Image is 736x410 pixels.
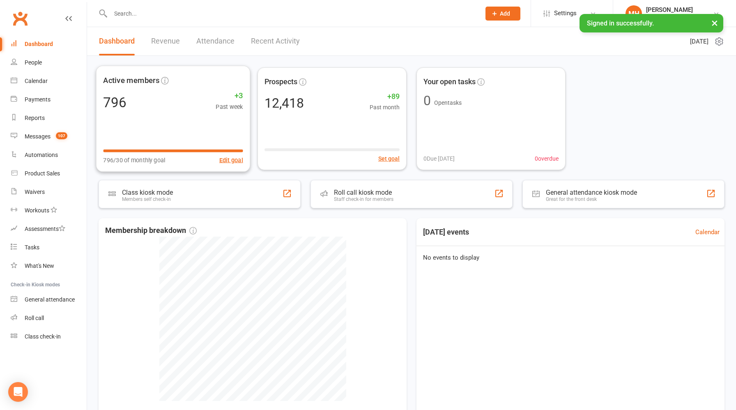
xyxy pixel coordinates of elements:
a: Workouts [11,201,87,220]
a: Messages 107 [11,127,87,146]
div: Assessments [25,226,65,232]
span: +89 [370,91,400,103]
a: Calendar [11,72,87,90]
a: Clubworx [10,8,30,29]
div: [PERSON_NAME] [646,6,693,14]
a: Automations [11,146,87,164]
a: Payments [11,90,87,109]
div: 12,418 [264,97,304,110]
div: Reports [25,115,45,121]
div: Dashboard [25,41,53,47]
span: 0 Due [DATE] [423,154,455,163]
span: 796/30 of monthly goal [103,155,165,165]
div: What's New [25,263,54,269]
div: Class check-in [25,333,61,340]
div: ACA Network [646,14,693,21]
input: Search... [108,8,475,19]
a: Revenue [151,27,180,55]
div: Payments [25,96,51,103]
a: Calendar [695,227,720,237]
div: People [25,59,42,66]
a: Dashboard [99,27,135,55]
a: Assessments [11,220,87,238]
span: Membership breakdown [105,225,197,237]
div: General attendance [25,296,75,303]
button: × [707,14,722,32]
div: Class kiosk mode [122,189,173,196]
div: Waivers [25,189,45,195]
a: General attendance kiosk mode [11,290,87,309]
a: Dashboard [11,35,87,53]
div: Great for the front desk [546,196,637,202]
div: Tasks [25,244,39,251]
a: Reports [11,109,87,127]
a: What's New [11,257,87,275]
span: Prospects [264,76,297,88]
div: Messages [25,133,51,140]
button: Edit goal [219,155,243,165]
div: Workouts [25,207,49,214]
div: 796 [103,96,126,109]
span: Settings [554,4,577,23]
span: Open tasks [434,99,462,106]
div: Members self check-in [122,196,173,202]
h3: [DATE] events [416,225,476,240]
button: Set goal [378,154,400,163]
div: 0 [423,94,431,107]
a: Roll call [11,309,87,327]
span: +3 [216,90,243,102]
span: [DATE] [690,37,708,46]
span: 0 overdue [535,154,559,163]
a: People [11,53,87,72]
div: MH [626,5,642,22]
span: Signed in successfully. [587,19,654,27]
a: Waivers [11,183,87,201]
div: Staff check-in for members [334,196,393,202]
a: Attendance [196,27,235,55]
a: Recent Activity [251,27,300,55]
span: Past week [216,102,243,111]
a: Product Sales [11,164,87,183]
div: Product Sales [25,170,60,177]
div: Open Intercom Messenger [8,382,28,402]
span: 107 [56,132,67,139]
div: Automations [25,152,58,158]
span: Add [500,10,510,17]
div: General attendance kiosk mode [546,189,637,196]
span: Your open tasks [423,76,476,88]
button: Add [485,7,520,21]
a: Class kiosk mode [11,327,87,346]
a: Tasks [11,238,87,257]
span: Past month [370,103,400,112]
span: Active members [103,74,159,87]
div: Calendar [25,78,48,84]
div: Roll call kiosk mode [334,189,393,196]
div: No events to display [413,246,728,269]
div: Roll call [25,315,44,321]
